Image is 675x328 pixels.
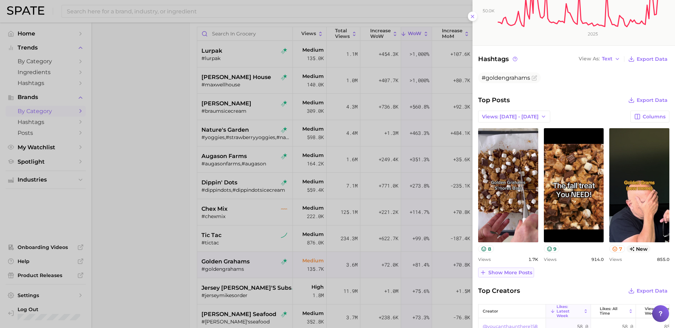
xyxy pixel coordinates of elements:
[645,307,672,316] span: Views: Latest Week
[546,304,591,318] button: Likes: Latest Week
[478,54,519,64] span: Hashtags
[482,74,530,81] span: #goldengrahams
[544,257,557,262] span: Views
[591,257,604,262] span: 914.0
[637,288,668,294] span: Export Data
[488,270,532,276] span: Show more posts
[626,286,669,296] button: Export Data
[637,97,668,103] span: Export Data
[579,57,600,61] span: View As
[630,111,669,123] button: Columns
[657,257,669,262] span: 855.0
[577,54,622,64] button: View AsText
[600,307,627,316] span: Likes: All Time
[591,304,636,318] button: Likes: All Time
[609,257,622,262] span: Views
[609,245,625,252] button: 7
[478,111,550,123] button: Views: [DATE] - [DATE]
[478,245,494,252] button: 8
[478,95,510,105] span: Top Posts
[626,95,669,105] button: Export Data
[478,257,491,262] span: Views
[478,268,534,277] button: Show more posts
[483,8,495,13] tspan: 50.0k
[483,309,498,314] span: creator
[626,54,669,64] button: Export Data
[532,75,537,81] button: Flag as miscategorized or irrelevant
[588,31,598,37] tspan: 2025
[637,56,668,62] span: Export Data
[544,245,560,252] button: 9
[528,257,538,262] span: 1.7k
[478,286,520,296] span: Top Creators
[626,245,651,252] span: new
[643,114,666,120] span: Columns
[557,304,582,318] span: Likes: Latest Week
[602,57,612,61] span: Text
[482,114,539,120] span: Views: [DATE] - [DATE]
